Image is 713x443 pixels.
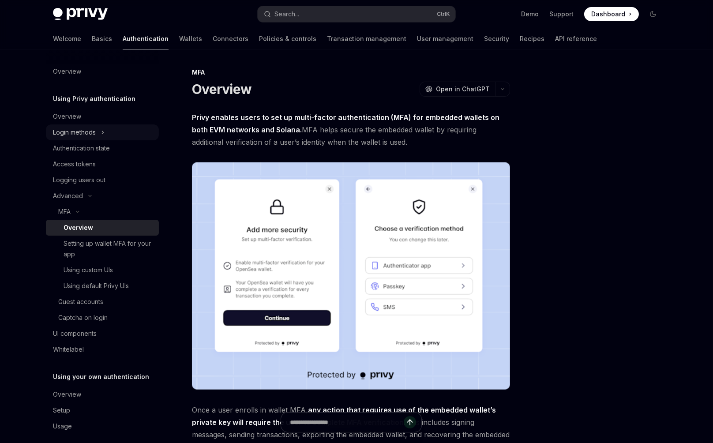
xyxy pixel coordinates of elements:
a: Access tokens [46,156,159,172]
div: Captcha on login [58,312,108,323]
button: Send message [404,416,416,428]
a: Dashboard [584,7,639,21]
a: Usage [46,418,159,434]
span: Dashboard [591,10,625,19]
div: Guest accounts [58,297,103,307]
a: Overview [46,64,159,79]
div: Overview [53,66,81,77]
div: Overview [64,222,93,233]
div: Setting up wallet MFA for your app [64,238,154,259]
span: MFA helps secure the embedded wallet by requiring additional verification of a user’s identity wh... [192,111,510,148]
a: Connectors [213,28,248,49]
div: Search... [274,9,299,19]
a: Policies & controls [259,28,316,49]
a: Overview [46,109,159,124]
a: Using default Privy UIs [46,278,159,294]
a: Whitelabel [46,342,159,357]
div: Overview [53,111,81,122]
button: Toggle dark mode [646,7,660,21]
a: Guest accounts [46,294,159,310]
a: Authentication state [46,140,159,156]
strong: Privy enables users to set up multi-factor authentication (MFA) for embedded wallets on both EVM ... [192,113,499,134]
a: Transaction management [327,28,406,49]
a: Wallets [179,28,202,49]
img: images/MFA.png [192,162,510,390]
a: Captcha on login [46,310,159,326]
button: Open in ChatGPT [420,82,495,97]
a: Setup [46,402,159,418]
div: Overview [53,389,81,400]
div: Access tokens [53,159,96,169]
a: Support [549,10,574,19]
div: Authentication state [53,143,110,154]
a: Demo [521,10,539,19]
a: Authentication [123,28,169,49]
a: Using custom UIs [46,262,159,278]
div: Using custom UIs [64,265,113,275]
div: Whitelabel [53,344,84,355]
div: Logging users out [53,175,105,185]
button: Search...CtrlK [258,6,455,22]
strong: any action that requires use of the embedded wallet’s private key will require the user to comple... [192,405,496,427]
a: Overview [46,387,159,402]
h5: Using Privy authentication [53,94,135,104]
h1: Overview [192,81,251,97]
a: Setting up wallet MFA for your app [46,236,159,262]
span: Ctrl K [437,11,450,18]
a: Basics [92,28,112,49]
h5: Using your own authentication [53,372,149,382]
div: Setup [53,405,70,416]
a: Security [484,28,509,49]
span: Open in ChatGPT [436,85,490,94]
a: API reference [555,28,597,49]
a: Welcome [53,28,81,49]
div: UI components [53,328,97,339]
div: Login methods [53,127,96,138]
img: dark logo [53,8,108,20]
div: MFA [192,68,510,77]
a: Overview [46,220,159,236]
div: Using default Privy UIs [64,281,129,291]
a: Recipes [520,28,544,49]
a: Logging users out [46,172,159,188]
a: User management [417,28,473,49]
a: UI components [46,326,159,342]
div: Advanced [53,191,83,201]
div: MFA [58,206,71,217]
div: Usage [53,421,72,432]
